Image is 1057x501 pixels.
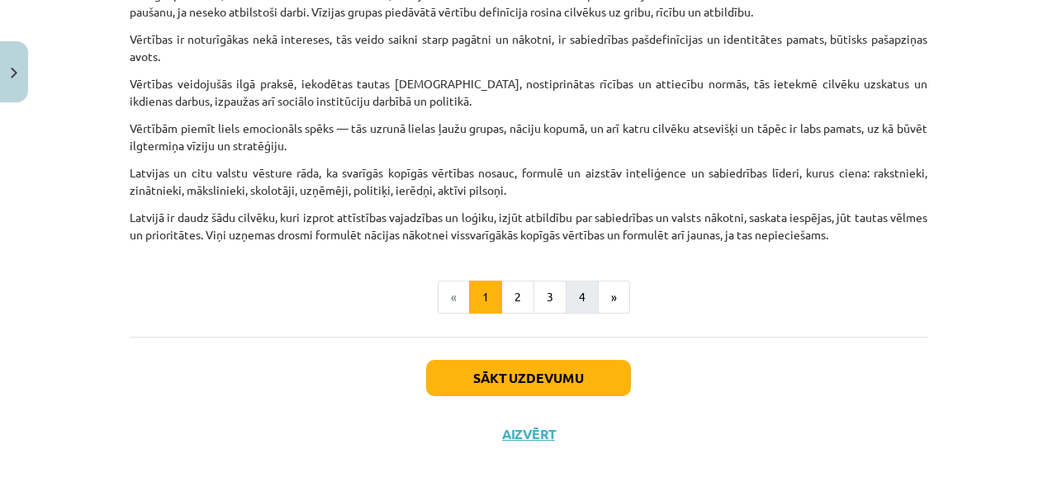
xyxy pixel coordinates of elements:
button: 1 [469,281,502,314]
button: 4 [566,281,599,314]
p: Vērtībām piemīt liels emocionāls spēks — tās uzrunā lielas ļaužu grupas, nāciju kopumā, un arī ka... [130,120,927,154]
button: Sākt uzdevumu [426,360,631,396]
button: 3 [533,281,566,314]
button: Aizvērt [497,426,560,442]
button: » [598,281,630,314]
p: Vērtības ir noturīgākas nekā intereses, tās veido saikni starp pagātni un nākotni, ir sabiedrības... [130,31,927,65]
nav: Page navigation example [130,281,927,314]
p: Vērtības veidojušās ilgā praksē, iekodētas tautas [DEMOGRAPHIC_DATA], nostiprinātas rīcības un at... [130,75,927,110]
button: 2 [501,281,534,314]
p: Latvijas un citu valstu vēsture rāda, ka svarīgās kopīgās vērtības nosauc, formulē un aizstāv int... [130,164,927,199]
img: icon-close-lesson-0947bae3869378f0d4975bcd49f059093ad1ed9edebbc8119c70593378902aed.svg [11,68,17,78]
p: Latvijā ir daudz šādu cilvēku, kuri izprot attīstības vajadzības un loģiku, izjūt atbildību par s... [130,209,927,243]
